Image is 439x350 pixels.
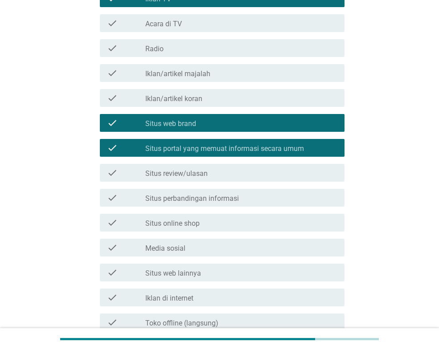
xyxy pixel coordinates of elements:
label: Situs online shop [145,219,200,228]
i: check [107,118,118,128]
i: check [107,217,118,228]
i: check [107,192,118,203]
label: Iklan di internet [145,294,193,303]
i: check [107,93,118,103]
i: check [107,242,118,253]
i: check [107,292,118,303]
label: Situs review/ulasan [145,169,208,178]
i: check [107,267,118,278]
label: Situs web lainnya [145,269,201,278]
label: Situs web brand [145,119,196,128]
i: check [107,43,118,53]
label: Toko offline (langsung) [145,319,218,328]
label: Iklan/artikel majalah [145,69,210,78]
i: check [107,317,118,328]
label: Radio [145,45,164,53]
i: check [107,142,118,153]
i: check [107,18,118,28]
label: Acara di TV [145,20,182,28]
label: Iklan/artikel koran [145,94,202,103]
label: Situs perbandingan informasi [145,194,239,203]
label: Situs portal yang memuat informasi secara umum [145,144,304,153]
i: check [107,68,118,78]
i: check [107,167,118,178]
label: Media sosial [145,244,185,253]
